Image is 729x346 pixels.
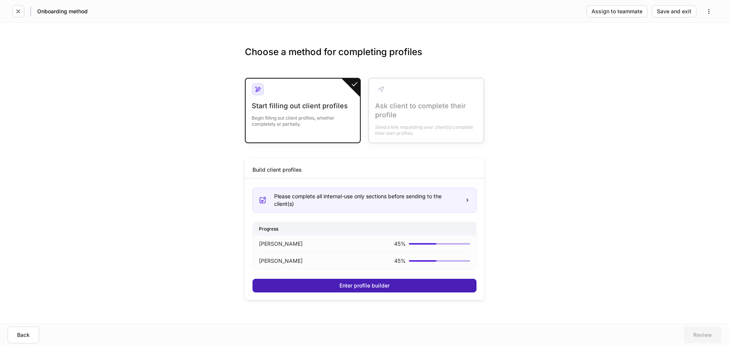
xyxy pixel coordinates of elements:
[652,5,696,17] button: Save and exit
[245,46,484,70] h3: Choose a method for completing profiles
[259,240,303,248] p: [PERSON_NAME]
[274,193,459,208] div: Please complete all internal-use only sections before sending to the client(s)
[253,222,476,235] div: Progress
[394,240,406,248] p: 45 %
[252,101,354,111] div: Start filling out client profiles
[252,279,477,292] button: Enter profile builder
[17,332,30,338] div: Back
[37,8,88,15] h5: Onboarding method
[339,283,390,288] div: Enter profile builder
[394,257,406,265] p: 45 %
[657,9,691,14] div: Save and exit
[592,9,642,14] div: Assign to teammate
[252,111,354,127] div: Begin filling out client profiles, whether completely or partially.
[252,166,302,174] div: Build client profiles
[8,327,39,343] button: Back
[259,257,303,265] p: [PERSON_NAME]
[587,5,647,17] button: Assign to teammate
